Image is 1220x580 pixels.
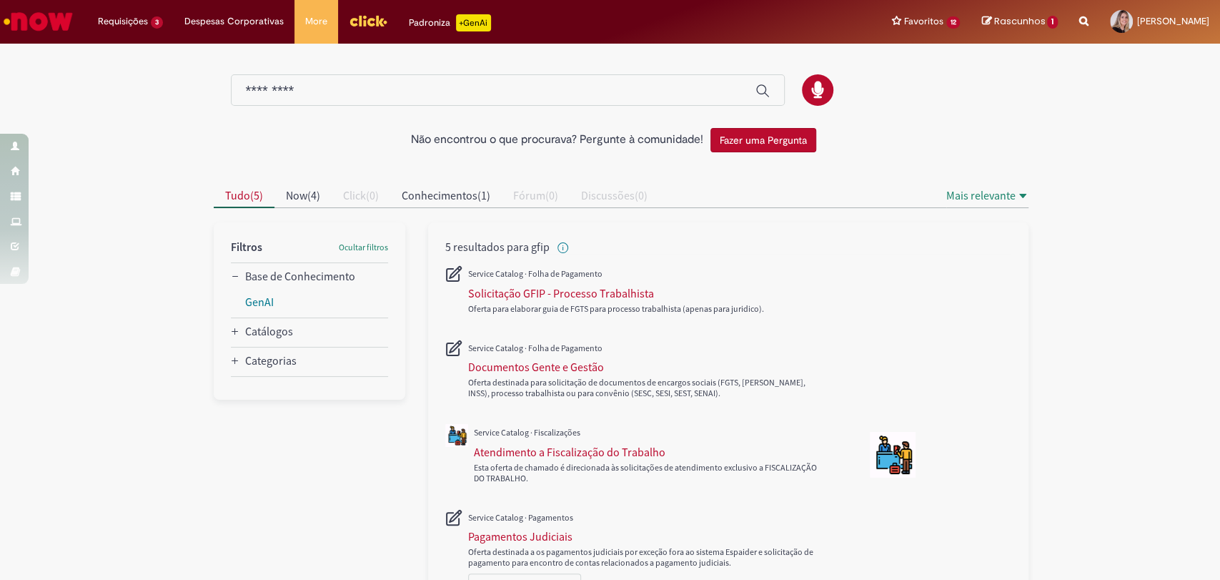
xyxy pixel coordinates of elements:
[1,7,75,36] img: ServiceNow
[98,14,148,29] span: Requisições
[1137,15,1209,27] span: [PERSON_NAME]
[411,134,703,147] h2: Não encontrou o que procurava? Pergunte à comunidade!
[993,14,1045,28] span: Rascunhos
[981,15,1058,29] a: Rascunhos
[1047,16,1058,29] span: 1
[349,10,387,31] img: click_logo_yellow_360x200.png
[409,14,491,31] div: Padroniza
[904,14,943,29] span: Favoritos
[184,14,284,29] span: Despesas Corporativas
[710,128,816,152] button: Fazer uma Pergunta
[456,14,491,31] p: +GenAi
[946,16,961,29] span: 12
[151,16,163,29] span: 3
[305,14,327,29] span: More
